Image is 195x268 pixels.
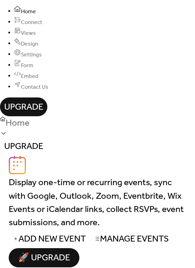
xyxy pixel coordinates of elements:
span: Settings [21,49,42,60]
a: Embed [14,72,38,78]
a: Design [14,40,38,46]
button: 🚀 Upgrade [9,248,79,267]
span: Embed [21,71,38,82]
span: Form [21,60,33,71]
span: Connect [21,17,42,28]
span: Manage Events [100,232,169,246]
a: Settings [14,51,42,57]
span: Upgrade [4,101,43,114]
span: 🚀 Upgrade [13,250,75,267]
span: Display one-time or recurring events, sync with Google, Outlook, Zoom, Eventbrite, Wix Events or ... [9,176,186,230]
span: Views [21,28,36,39]
span: Home [21,6,36,17]
a: Views [14,29,36,35]
span: Add New Event [18,232,86,246]
img: logo_icon.svg [9,156,26,174]
a: Form [14,62,33,68]
a: Connect [14,18,42,24]
span: Upgrade [4,140,43,153]
span: Home [6,117,30,130]
span: Contact Us [21,82,48,93]
a: Contact Us [14,83,48,89]
button: Add New Event [9,229,90,248]
button: Manage Events [90,229,173,248]
span: Design [21,39,38,49]
a: Home [14,8,36,14]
